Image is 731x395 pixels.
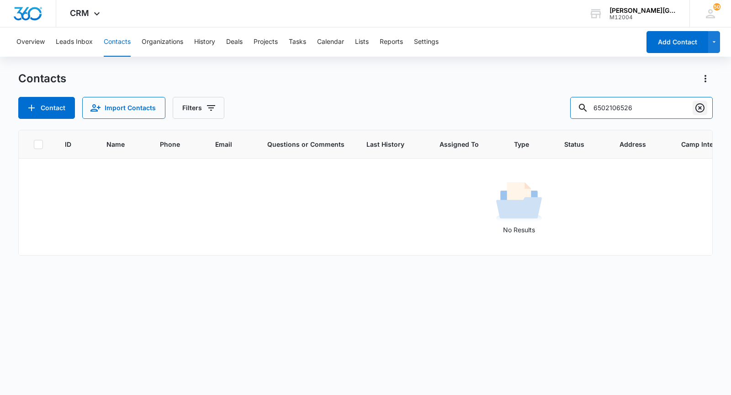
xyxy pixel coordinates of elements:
[194,27,215,57] button: History
[713,3,720,11] span: 50
[609,7,676,14] div: account name
[681,139,726,149] span: Camp Interest
[289,27,306,57] button: Tasks
[693,101,707,115] button: Clear
[620,139,646,149] span: Address
[226,27,243,57] button: Deals
[16,27,45,57] button: Overview
[366,139,404,149] span: Last History
[646,31,708,53] button: Add Contact
[609,14,676,21] div: account id
[440,139,479,149] span: Assigned To
[106,139,125,149] span: Name
[142,27,183,57] button: Organizations
[173,97,224,119] button: Filters
[713,3,720,11] div: notifications count
[414,27,439,57] button: Settings
[570,97,713,119] input: Search Contacts
[18,72,66,85] h1: Contacts
[56,27,93,57] button: Leads Inbox
[317,27,344,57] button: Calendar
[355,27,369,57] button: Lists
[698,71,713,86] button: Actions
[18,97,75,119] button: Add Contact
[215,139,232,149] span: Email
[254,27,278,57] button: Projects
[514,139,529,149] span: Type
[70,8,89,18] span: CRM
[496,179,542,225] img: No Results
[267,139,344,149] span: Questions or Comments
[82,97,165,119] button: Import Contacts
[160,139,180,149] span: Phone
[564,139,584,149] span: Status
[380,27,403,57] button: Reports
[104,27,131,57] button: Contacts
[65,139,71,149] span: ID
